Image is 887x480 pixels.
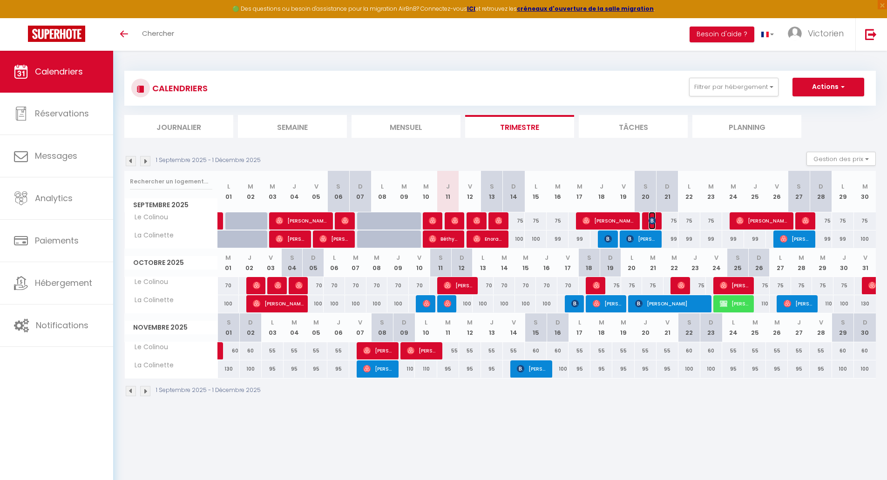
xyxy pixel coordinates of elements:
[678,313,700,342] th: 22
[494,249,515,277] th: 14
[700,313,722,342] th: 23
[402,318,406,327] abbr: D
[692,115,801,138] li: Planning
[467,318,473,327] abbr: M
[812,249,833,277] th: 29
[643,182,648,191] abbr: S
[791,249,813,277] th: 28
[650,253,656,262] abbr: M
[337,318,340,327] abbr: J
[473,295,494,312] div: 100
[366,277,388,294] div: 70
[700,212,722,230] div: 75
[262,313,284,342] th: 03
[451,249,473,277] th: 12
[766,313,788,342] th: 26
[600,182,603,191] abbr: J
[417,253,421,262] abbr: V
[124,115,233,138] li: Journalier
[336,182,340,191] abbr: S
[833,277,855,294] div: 75
[503,212,525,230] div: 75
[291,318,297,327] abbr: M
[429,212,436,230] span: [PERSON_NAME]
[481,253,484,262] abbr: L
[863,253,867,262] abbr: V
[810,230,832,248] div: 99
[276,212,327,230] span: [PERSON_NAME]
[806,152,876,166] button: Gestion des prix
[314,182,318,191] abbr: V
[363,360,393,378] span: [PERSON_NAME]
[125,256,217,270] span: Octobre 2025
[36,319,88,331] span: Notifications
[290,253,294,262] abbr: S
[35,277,92,289] span: Hébergement
[779,253,782,262] abbr: L
[833,295,855,312] div: 100
[429,230,458,248] span: Béthy Chemin
[642,249,664,277] th: 21
[536,295,557,312] div: 100
[757,253,761,262] abbr: D
[238,115,347,138] li: Semaine
[430,249,451,277] th: 11
[535,182,537,191] abbr: L
[515,295,536,312] div: 100
[569,313,590,342] th: 17
[515,277,536,294] div: 70
[437,171,459,212] th: 11
[736,253,740,262] abbr: S
[678,171,700,212] th: 22
[274,277,282,294] span: Ludivine Fait
[722,313,744,342] th: 24
[311,253,316,262] abbr: D
[366,249,388,277] th: 08
[218,342,223,360] a: [PERSON_NAME]
[349,313,371,342] th: 07
[722,230,744,248] div: 99
[545,253,548,262] abbr: J
[593,277,600,294] span: [PERSON_NAME]
[324,295,345,312] div: 100
[444,295,451,312] span: [PERSON_NAME]
[276,230,305,248] span: [PERSON_NAME]
[313,318,319,327] abbr: M
[600,277,621,294] div: 75
[303,295,324,312] div: 100
[770,277,791,294] div: 75
[685,277,706,294] div: 75
[590,171,612,212] th: 18
[744,230,766,248] div: 99
[381,182,384,191] abbr: L
[841,182,844,191] abbr: L
[269,253,273,262] abbr: V
[126,277,170,287] span: Le Colinou
[665,182,670,191] abbr: D
[700,171,722,212] th: 23
[439,253,443,262] abbr: S
[708,182,714,191] abbr: M
[460,253,464,262] abbr: D
[327,171,349,212] th: 06
[248,182,253,191] abbr: M
[577,182,582,191] abbr: M
[349,171,371,212] th: 07
[810,313,832,342] th: 28
[810,171,832,212] th: 28
[865,28,877,40] img: logout
[854,230,876,248] div: 100
[517,5,654,13] strong: créneaux d'ouverture de la salle migration
[635,295,708,312] span: [PERSON_NAME]
[303,249,324,277] th: 05
[854,212,876,230] div: 75
[685,249,706,277] th: 23
[239,249,260,277] th: 02
[495,212,502,230] span: [PERSON_NAME]
[770,249,791,277] th: 27
[748,277,770,294] div: 75
[621,277,643,294] div: 75
[352,115,460,138] li: Mensuel
[819,182,823,191] abbr: D
[324,249,345,277] th: 06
